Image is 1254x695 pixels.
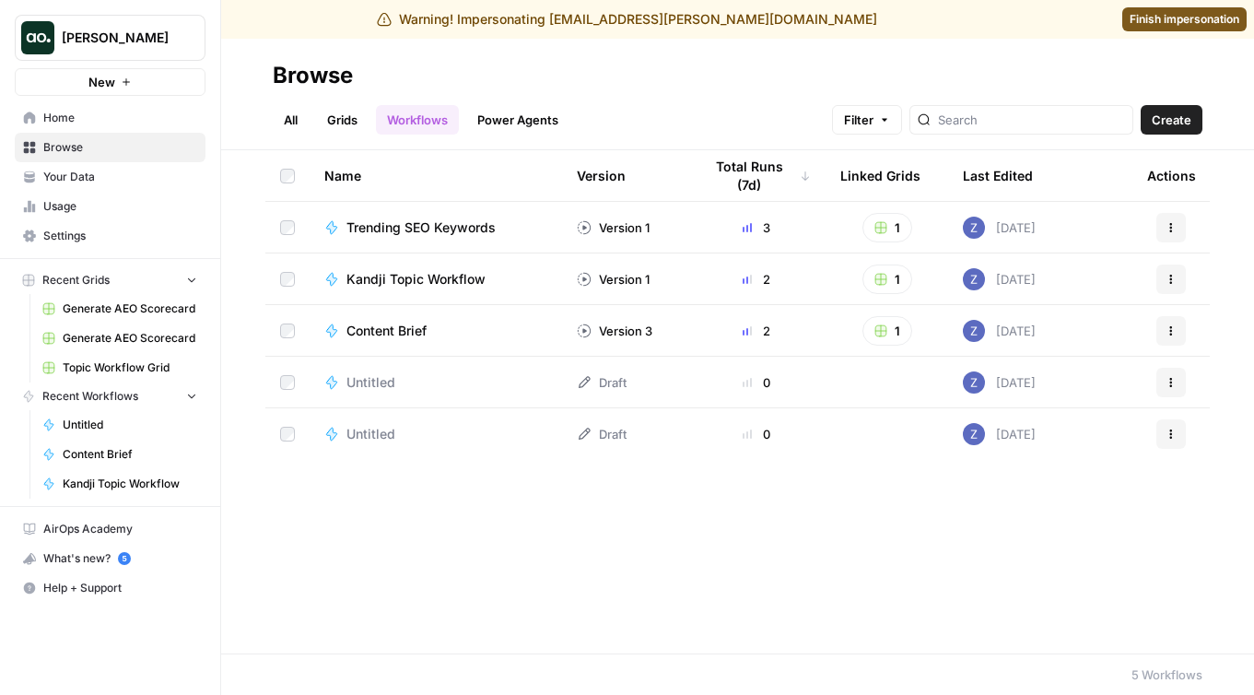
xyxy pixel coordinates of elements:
a: Finish impersonation [1122,7,1247,31]
a: Power Agents [466,105,569,135]
span: Kandji Topic Workflow [346,270,486,289]
div: Browse [273,61,353,90]
a: Untitled [324,425,547,443]
div: 0 [702,425,811,443]
img: if0rly7j6ey0lzdmkp6rmyzsebv0 [963,268,985,290]
div: Name [324,150,547,201]
div: [DATE] [963,371,1036,394]
span: Content Brief [63,446,197,463]
div: [DATE] [963,320,1036,342]
a: Settings [15,221,205,251]
span: Untitled [63,417,197,433]
div: Version 1 [577,270,650,289]
img: Zoe Jessup Logo [21,21,54,54]
div: [DATE] [963,423,1036,445]
img: if0rly7j6ey0lzdmkp6rmyzsebv0 [963,320,985,342]
div: Linked Grids [840,150,920,201]
div: Total Runs (7d) [702,150,811,201]
div: Version 3 [577,322,652,340]
div: Actions [1147,150,1196,201]
a: Grids [316,105,369,135]
img: if0rly7j6ey0lzdmkp6rmyzsebv0 [963,423,985,445]
div: Last Edited [963,150,1033,201]
a: Your Data [15,162,205,192]
span: Untitled [346,425,395,443]
button: 1 [862,213,912,242]
button: Filter [832,105,902,135]
span: Finish impersonation [1130,11,1239,28]
a: Topic Workflow Grid [34,353,205,383]
div: Draft [577,425,627,443]
a: Content Brief [324,322,547,340]
a: Generate AEO Scorecard [34,324,205,353]
span: Generate AEO Scorecard [63,300,197,317]
a: Browse [15,133,205,162]
span: Kandji Topic Workflow [63,476,197,492]
span: Filter [844,111,873,129]
span: Content Brief [346,322,427,340]
a: Kandji Topic Workflow [34,469,205,499]
div: 2 [702,322,811,340]
button: Recent Grids [15,266,205,294]
div: What's new? [16,545,205,572]
span: Usage [43,198,197,215]
a: All [273,105,309,135]
div: [DATE] [963,268,1036,290]
span: Untitled [346,373,395,392]
img: if0rly7j6ey0lzdmkp6rmyzsebv0 [963,371,985,394]
a: Untitled [324,373,547,392]
span: Your Data [43,169,197,185]
a: Trending SEO Keywords [324,218,547,237]
a: Kandji Topic Workflow [324,270,547,289]
span: Generate AEO Scorecard [63,330,197,347]
span: Trending SEO Keywords [346,218,496,237]
div: 0 [702,373,811,392]
div: [DATE] [963,217,1036,239]
a: Workflows [376,105,459,135]
div: 2 [702,270,811,289]
button: Workspace: Zoe Jessup [15,15,205,61]
span: New [88,73,115,91]
span: Browse [43,139,197,156]
a: AirOps Academy [15,514,205,544]
a: Generate AEO Scorecard [34,294,205,324]
span: Recent Workflows [42,388,138,405]
a: Content Brief [34,440,205,469]
span: Create [1152,111,1191,129]
span: Topic Workflow Grid [63,359,197,376]
div: Version 1 [577,218,650,237]
span: AirOps Academy [43,521,197,537]
span: Help + Support [43,580,197,596]
text: 5 [122,554,126,563]
input: Search [938,111,1125,129]
button: 1 [862,265,912,294]
a: Home [15,103,205,133]
div: 3 [702,218,811,237]
div: Draft [577,373,627,392]
button: Help + Support [15,573,205,603]
span: Settings [43,228,197,244]
button: Recent Workflows [15,383,205,410]
button: What's new? 5 [15,544,205,573]
span: [PERSON_NAME] [62,29,173,47]
span: Home [43,110,197,126]
div: Warning! Impersonating [EMAIL_ADDRESS][PERSON_NAME][DOMAIN_NAME] [377,10,877,29]
button: New [15,68,205,96]
button: 1 [862,316,912,346]
div: Version [577,150,626,201]
button: Create [1141,105,1202,135]
a: Untitled [34,410,205,440]
span: Recent Grids [42,272,110,289]
div: 5 Workflows [1131,666,1202,684]
a: 5 [118,552,131,565]
img: if0rly7j6ey0lzdmkp6rmyzsebv0 [963,217,985,239]
a: Usage [15,192,205,221]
